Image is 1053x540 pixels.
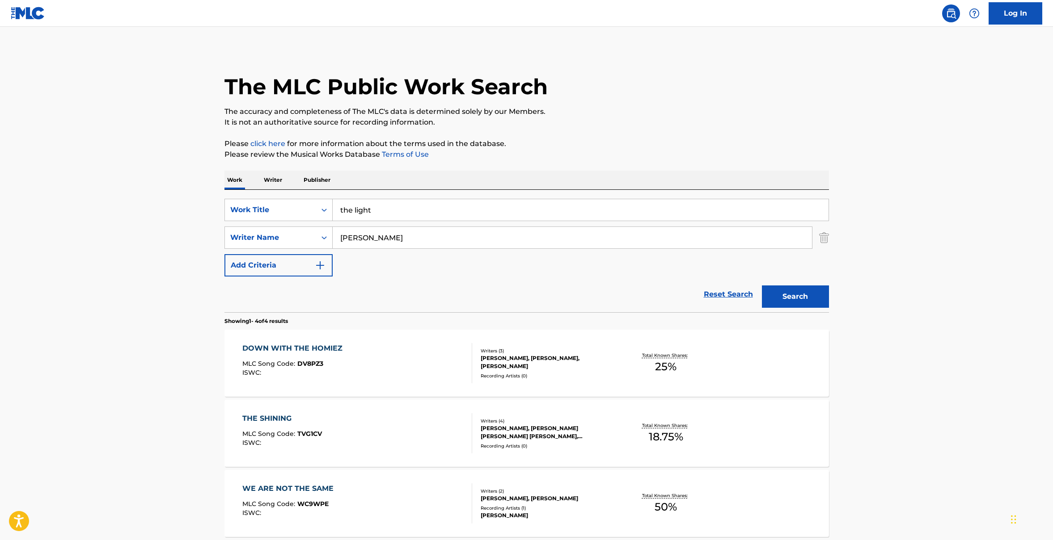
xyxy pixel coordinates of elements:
[224,470,829,537] a: WE ARE NOT THE SAMEMLC Song Code:WC9WPEISWC:Writers (2)[PERSON_NAME], [PERSON_NAME]Recording Arti...
[481,354,616,370] div: [PERSON_NAME], [PERSON_NAME], [PERSON_NAME]
[297,430,322,438] span: TVG1CV
[655,499,677,515] span: 50 %
[242,500,297,508] span: MLC Song Code :
[242,343,347,354] div: DOWN WITH THE HOMIEZ
[297,360,323,368] span: DV8PZ3
[989,2,1042,25] a: Log In
[481,347,616,354] div: Writers ( 3 )
[481,418,616,424] div: Writers ( 4 )
[242,413,322,424] div: THE SHINING
[481,494,616,502] div: [PERSON_NAME], [PERSON_NAME]
[969,8,980,19] img: help
[1008,497,1053,540] iframe: Chat Widget
[315,260,326,271] img: 9d2ae6d4665cec9f34b9.svg
[242,483,338,494] div: WE ARE NOT THE SAME
[224,138,829,149] p: Please for more information about the terms used in the database.
[481,373,616,379] div: Recording Artists ( 0 )
[230,232,311,243] div: Writer Name
[224,73,548,100] h1: The MLC Public Work Search
[481,505,616,511] div: Recording Artists ( 1 )
[380,150,429,159] a: Terms of Use
[655,359,677,375] span: 25 %
[642,352,690,359] p: Total Known Shares:
[242,509,263,517] span: ISWC :
[250,139,285,148] a: click here
[301,171,333,189] p: Publisher
[1011,506,1016,533] div: Drag
[224,254,333,276] button: Add Criteria
[642,422,690,429] p: Total Known Shares:
[224,117,829,128] p: It is not an authoritative source for recording information.
[261,171,285,189] p: Writer
[819,226,829,249] img: Delete Criterion
[649,429,683,445] span: 18.75 %
[242,360,297,368] span: MLC Song Code :
[642,492,690,499] p: Total Known Shares:
[224,149,829,160] p: Please review the Musical Works Database
[762,285,829,308] button: Search
[481,424,616,440] div: [PERSON_NAME], [PERSON_NAME] [PERSON_NAME] [PERSON_NAME], [PERSON_NAME]
[942,4,960,22] a: Public Search
[481,488,616,494] div: Writers ( 2 )
[224,330,829,397] a: DOWN WITH THE HOMIEZMLC Song Code:DV8PZ3ISWC:Writers (3)[PERSON_NAME], [PERSON_NAME], [PERSON_NAM...
[481,443,616,449] div: Recording Artists ( 0 )
[11,7,45,20] img: MLC Logo
[224,106,829,117] p: The accuracy and completeness of The MLC's data is determined solely by our Members.
[224,199,829,312] form: Search Form
[965,4,983,22] div: Help
[242,368,263,377] span: ISWC :
[224,317,288,325] p: Showing 1 - 4 of 4 results
[242,439,263,447] span: ISWC :
[946,8,956,19] img: search
[297,500,329,508] span: WC9WPE
[699,285,757,304] a: Reset Search
[224,171,245,189] p: Work
[224,400,829,467] a: THE SHININGMLC Song Code:TVG1CVISWC:Writers (4)[PERSON_NAME], [PERSON_NAME] [PERSON_NAME] [PERSON...
[481,511,616,519] div: [PERSON_NAME]
[230,205,311,215] div: Work Title
[1028,374,1053,446] iframe: Resource Center
[242,430,297,438] span: MLC Song Code :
